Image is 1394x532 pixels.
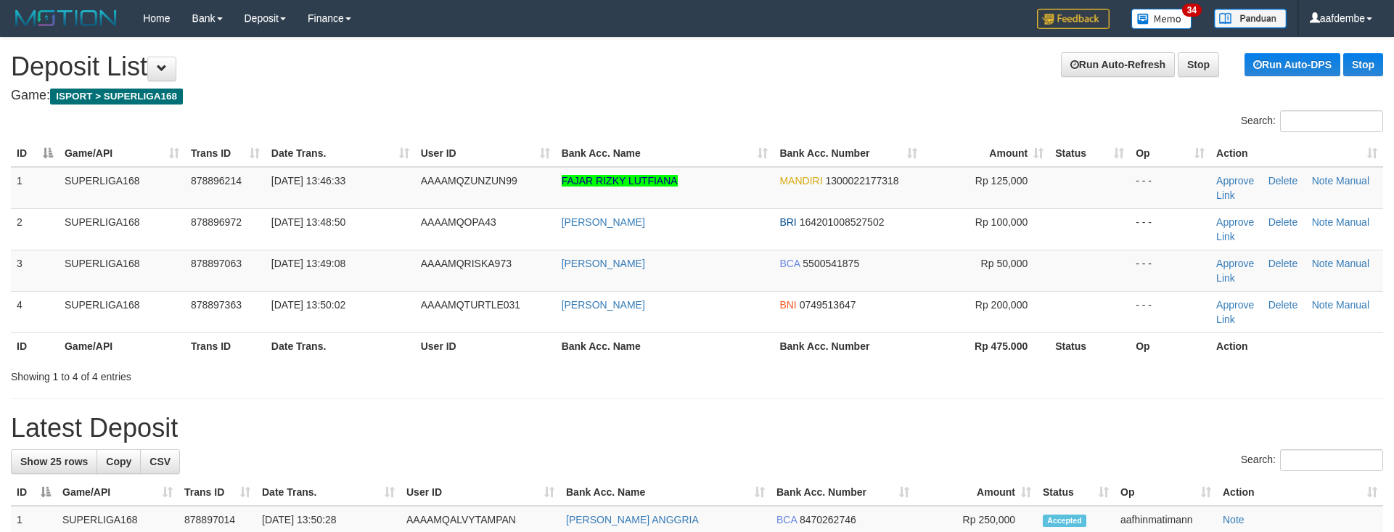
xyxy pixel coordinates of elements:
[1241,449,1383,471] label: Search:
[776,514,797,525] span: BCA
[20,456,88,467] span: Show 25 rows
[1130,291,1210,332] td: - - -
[256,479,401,506] th: Date Trans.: activate to sort column ascending
[266,332,415,359] th: Date Trans.
[191,175,242,187] span: 878896214
[421,299,520,311] span: AAAAMQTURTLE031
[140,449,180,474] a: CSV
[1280,110,1383,132] input: Search:
[1280,449,1383,471] input: Search:
[11,208,59,250] td: 2
[1216,175,1254,187] a: Approve
[779,216,796,228] span: BRI
[562,258,645,269] a: [PERSON_NAME]
[562,299,645,311] a: [PERSON_NAME]
[774,332,923,359] th: Bank Acc. Number
[566,514,699,525] a: [PERSON_NAME] ANGGRIA
[11,449,97,474] a: Show 25 rows
[1130,140,1210,167] th: Op: activate to sort column ascending
[1210,332,1383,359] th: Action
[1216,216,1254,228] a: Approve
[191,299,242,311] span: 878897363
[11,167,59,209] td: 1
[1217,479,1383,506] th: Action: activate to sort column ascending
[556,332,774,359] th: Bank Acc. Name
[1061,52,1175,77] a: Run Auto-Refresh
[1216,258,1254,269] a: Approve
[556,140,774,167] th: Bank Acc. Name: activate to sort column ascending
[1115,479,1217,506] th: Op: activate to sort column ascending
[1178,52,1219,77] a: Stop
[1130,167,1210,209] td: - - -
[1268,258,1297,269] a: Delete
[1216,216,1369,242] a: Manual Link
[11,250,59,291] td: 3
[1210,140,1383,167] th: Action: activate to sort column ascending
[11,7,121,29] img: MOTION_logo.png
[57,479,179,506] th: Game/API: activate to sort column ascending
[401,479,560,506] th: User ID: activate to sort column ascending
[1343,53,1383,76] a: Stop
[271,175,345,187] span: [DATE] 13:46:33
[11,291,59,332] td: 4
[779,258,800,269] span: BCA
[106,456,131,467] span: Copy
[975,299,1028,311] span: Rp 200,000
[1130,250,1210,291] td: - - -
[975,175,1028,187] span: Rp 125,000
[1216,299,1369,325] a: Manual Link
[59,167,185,209] td: SUPERLIGA168
[1043,515,1086,527] span: Accepted
[1312,175,1334,187] a: Note
[1268,175,1297,187] a: Delete
[779,175,822,187] span: MANDIRI
[421,175,517,187] span: AAAAMQZUNZUN99
[59,208,185,250] td: SUPERLIGA168
[149,456,171,467] span: CSV
[271,258,345,269] span: [DATE] 13:49:08
[774,140,923,167] th: Bank Acc. Number: activate to sort column ascending
[1182,4,1202,17] span: 34
[179,479,256,506] th: Trans ID: activate to sort column ascending
[825,175,898,187] span: Copy 1300022177318 to clipboard
[185,332,266,359] th: Trans ID
[11,414,1383,443] h1: Latest Deposit
[803,258,859,269] span: Copy 5500541875 to clipboard
[800,299,856,311] span: Copy 0749513647 to clipboard
[1037,9,1110,29] img: Feedback.jpg
[11,52,1383,81] h1: Deposit List
[1312,299,1334,311] a: Note
[11,364,570,384] div: Showing 1 to 4 of 4 entries
[415,332,556,359] th: User ID
[1312,258,1334,269] a: Note
[11,140,59,167] th: ID: activate to sort column descending
[1049,332,1130,359] th: Status
[981,258,1028,269] span: Rp 50,000
[1268,216,1297,228] a: Delete
[1216,299,1254,311] a: Approve
[1223,514,1245,525] a: Note
[1049,140,1130,167] th: Status: activate to sort column ascending
[421,216,496,228] span: AAAAMQOPA43
[191,216,242,228] span: 878896972
[271,299,345,311] span: [DATE] 13:50:02
[59,250,185,291] td: SUPERLIGA168
[923,140,1049,167] th: Amount: activate to sort column ascending
[560,479,771,506] th: Bank Acc. Name: activate to sort column ascending
[59,140,185,167] th: Game/API: activate to sort column ascending
[1216,175,1369,201] a: Manual Link
[1216,258,1369,284] a: Manual Link
[11,479,57,506] th: ID: activate to sort column descending
[771,479,915,506] th: Bank Acc. Number: activate to sort column ascending
[1130,208,1210,250] td: - - -
[11,89,1383,103] h4: Game:
[11,332,59,359] th: ID
[779,299,796,311] span: BNI
[562,216,645,228] a: [PERSON_NAME]
[271,216,345,228] span: [DATE] 13:48:50
[1268,299,1297,311] a: Delete
[1131,9,1192,29] img: Button%20Memo.svg
[562,175,678,187] a: FAJAR RIZKY LUTFIANA
[97,449,141,474] a: Copy
[800,514,856,525] span: Copy 8470262746 to clipboard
